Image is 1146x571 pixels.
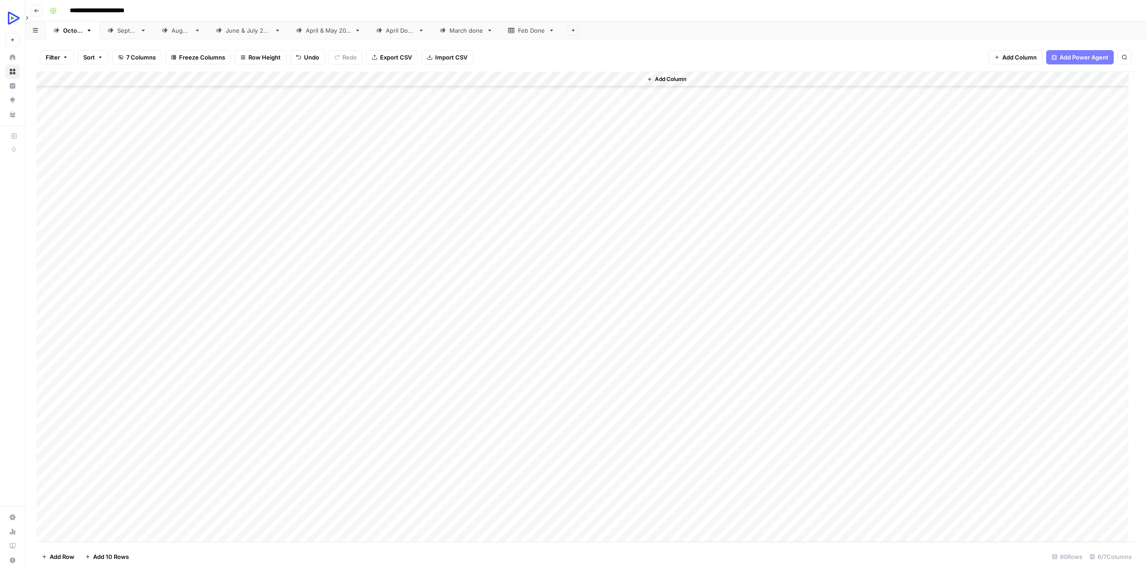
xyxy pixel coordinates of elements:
[5,510,20,524] a: Settings
[5,93,20,107] a: Opportunities
[208,21,288,39] a: [DATE] & [DATE]
[100,21,154,39] a: [DATE]
[449,26,483,35] div: March done
[50,552,74,561] span: Add Row
[386,26,415,35] div: April Done
[1086,550,1135,564] div: 6/7 Columns
[226,26,271,35] div: [DATE] & [DATE]
[5,539,20,553] a: Learning Hub
[154,21,208,39] a: [DATE]
[36,550,80,564] button: Add Row
[290,50,325,64] button: Undo
[5,50,20,64] a: Home
[77,50,109,64] button: Sort
[117,26,137,35] div: [DATE]
[46,53,60,62] span: Filter
[248,53,281,62] span: Row Height
[643,73,690,85] button: Add Column
[5,553,20,567] button: Help + Support
[165,50,231,64] button: Freeze Columns
[83,53,95,62] span: Sort
[5,7,20,30] button: Workspace: OpenReplay
[1002,53,1037,62] span: Add Column
[655,75,686,83] span: Add Column
[112,50,162,64] button: 7 Columns
[235,50,286,64] button: Row Height
[329,50,363,64] button: Redo
[5,79,20,93] a: Insights
[306,26,351,35] div: [DATE] & [DATE]
[80,550,134,564] button: Add 10 Rows
[288,21,368,39] a: [DATE] & [DATE]
[171,26,191,35] div: [DATE]
[988,50,1043,64] button: Add Column
[5,10,21,26] img: OpenReplay Logo
[63,26,82,35] div: [DATE]
[179,53,225,62] span: Freeze Columns
[40,50,74,64] button: Filter
[432,21,500,39] a: March done
[304,53,319,62] span: Undo
[5,107,20,122] a: Your Data
[368,21,432,39] a: April Done
[126,53,156,62] span: 7 Columns
[5,64,20,79] a: Browse
[46,21,100,39] a: [DATE]
[366,50,418,64] button: Export CSV
[1060,53,1108,62] span: Add Power Agent
[518,26,545,35] div: Feb Done
[421,50,473,64] button: Import CSV
[380,53,412,62] span: Export CSV
[500,21,562,39] a: Feb Done
[5,524,20,539] a: Usage
[93,552,129,561] span: Add 10 Rows
[435,53,467,62] span: Import CSV
[1048,550,1086,564] div: 60 Rows
[342,53,357,62] span: Redo
[1046,50,1114,64] button: Add Power Agent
